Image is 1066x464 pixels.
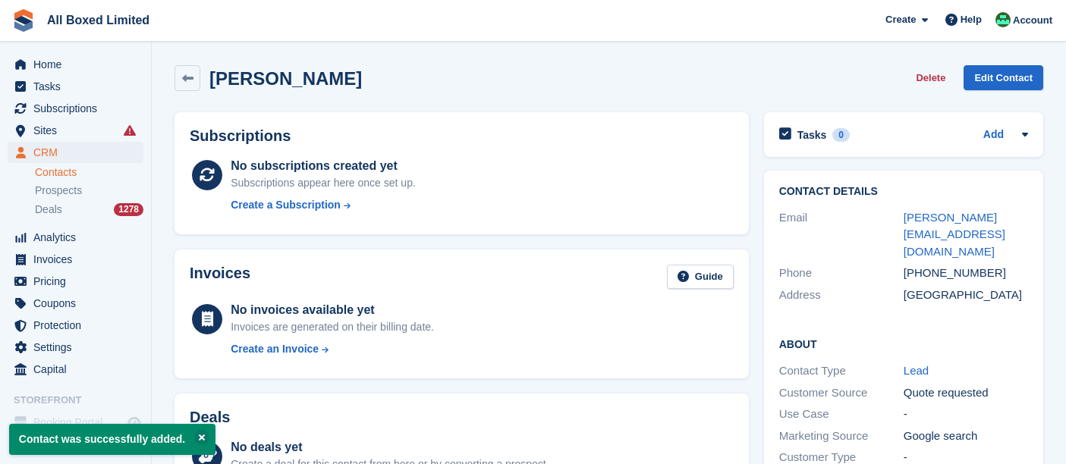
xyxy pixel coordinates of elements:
[8,315,143,336] a: menu
[8,54,143,75] a: menu
[964,65,1043,90] a: Edit Contact
[33,271,124,292] span: Pricing
[8,249,143,270] a: menu
[1013,13,1052,28] span: Account
[41,8,156,33] a: All Boxed Limited
[904,364,929,377] a: Lead
[14,393,151,408] span: Storefront
[231,157,416,175] div: No subscriptions created yet
[35,183,82,198] span: Prospects
[33,359,124,380] span: Capital
[904,428,1028,445] div: Google search
[961,12,982,27] span: Help
[8,337,143,358] a: menu
[231,341,434,357] a: Create an Invoice
[125,413,143,431] a: Preview store
[8,359,143,380] a: menu
[8,271,143,292] a: menu
[231,438,549,456] div: No deals yet
[904,211,1005,258] a: [PERSON_NAME][EMAIL_ADDRESS][DOMAIN_NAME]
[983,127,1004,144] a: Add
[231,301,434,319] div: No invoices available yet
[779,287,904,304] div: Address
[190,409,230,426] h2: Deals
[779,384,904,402] div: Customer Source
[35,183,143,199] a: Prospects
[779,209,904,261] div: Email
[33,54,124,75] span: Home
[779,336,1028,351] h2: About
[35,202,143,218] a: Deals 1278
[9,424,215,455] p: Contact was successfully added.
[779,186,1028,198] h2: Contact Details
[832,128,850,142] div: 0
[33,293,124,314] span: Coupons
[231,175,416,191] div: Subscriptions appear here once set up.
[231,341,319,357] div: Create an Invoice
[8,76,143,97] a: menu
[910,65,951,90] button: Delete
[33,120,124,141] span: Sites
[904,265,1028,282] div: [PHONE_NUMBER]
[33,412,124,433] span: Booking Portal
[33,315,124,336] span: Protection
[797,128,827,142] h2: Tasks
[779,265,904,282] div: Phone
[779,362,904,380] div: Contact Type
[885,12,916,27] span: Create
[12,9,35,32] img: stora-icon-8386f47178a22dfd0bd8f6a31ec36ba5ce8667c1dd55bd0f319d3a0aa187defe.svg
[35,202,62,217] span: Deals
[33,227,124,248] span: Analytics
[114,203,143,216] div: 1278
[33,249,124,270] span: Invoices
[8,98,143,119] a: menu
[779,406,904,423] div: Use Case
[231,197,416,213] a: Create a Subscription
[190,265,250,290] h2: Invoices
[231,197,341,213] div: Create a Subscription
[209,68,362,89] h2: [PERSON_NAME]
[667,265,734,290] a: Guide
[33,337,124,358] span: Settings
[124,124,136,136] i: Smart entry sync failures have occurred
[33,142,124,163] span: CRM
[231,319,434,335] div: Invoices are generated on their billing date.
[33,76,124,97] span: Tasks
[995,12,1011,27] img: Enquiries
[779,428,904,445] div: Marketing Source
[904,384,1028,402] div: Quote requested
[8,227,143,248] a: menu
[35,165,143,180] a: Contacts
[904,287,1028,304] div: [GEOGRAPHIC_DATA]
[190,127,734,145] h2: Subscriptions
[8,142,143,163] a: menu
[8,412,143,433] a: menu
[904,406,1028,423] div: -
[33,98,124,119] span: Subscriptions
[8,293,143,314] a: menu
[8,120,143,141] a: menu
